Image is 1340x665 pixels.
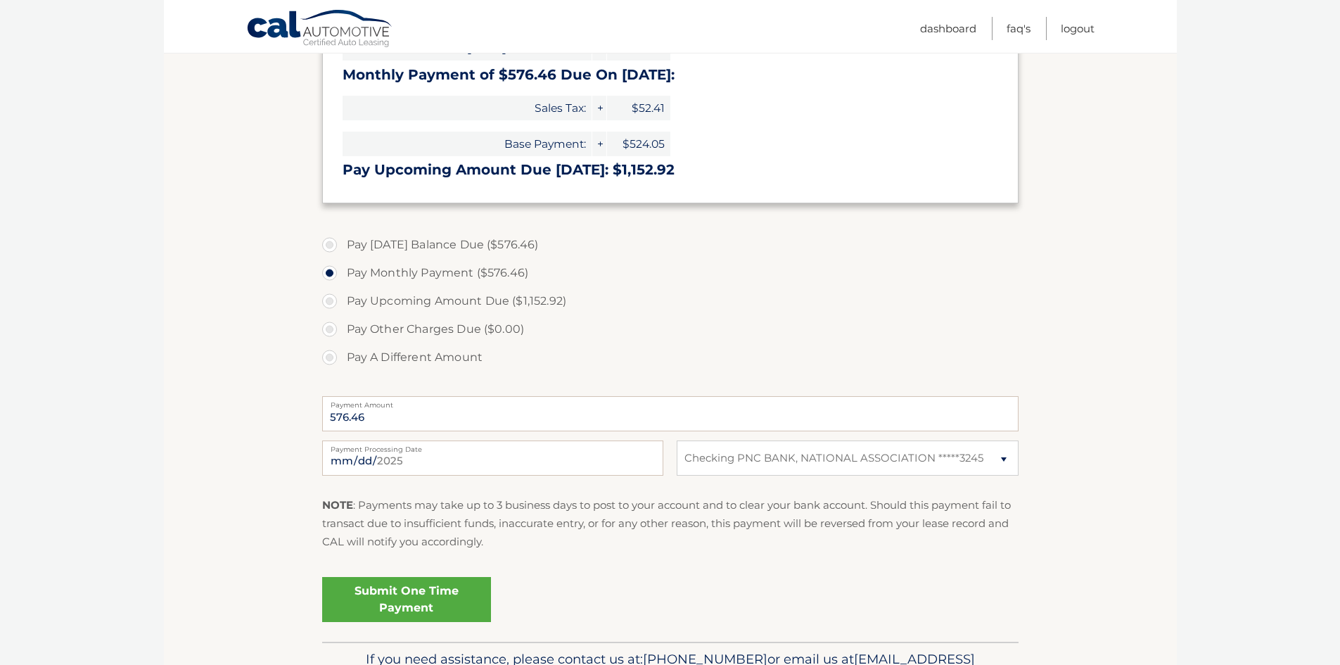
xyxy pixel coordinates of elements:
span: Base Payment: [343,132,592,156]
a: Submit One Time Payment [322,577,491,622]
span: $524.05 [607,132,670,156]
p: : Payments may take up to 3 business days to post to your account and to clear your bank account.... [322,496,1019,552]
span: + [592,132,606,156]
strong: NOTE [322,498,353,512]
a: Dashboard [920,17,976,40]
span: Sales Tax: [343,96,592,120]
span: $52.41 [607,96,670,120]
a: FAQ's [1007,17,1030,40]
label: Pay Upcoming Amount Due ($1,152.92) [322,287,1019,315]
label: Payment Processing Date [322,441,663,452]
input: Payment Date [322,441,663,476]
a: Logout [1061,17,1095,40]
label: Pay Monthly Payment ($576.46) [322,259,1019,287]
label: Pay [DATE] Balance Due ($576.46) [322,231,1019,259]
input: Payment Amount [322,396,1019,431]
h3: Monthly Payment of $576.46 Due On [DATE]: [343,66,998,84]
span: + [592,96,606,120]
label: Pay Other Charges Due ($0.00) [322,315,1019,343]
h3: Pay Upcoming Amount Due [DATE]: $1,152.92 [343,161,998,179]
label: Payment Amount [322,396,1019,407]
label: Pay A Different Amount [322,343,1019,372]
a: Cal Automotive [246,9,394,50]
